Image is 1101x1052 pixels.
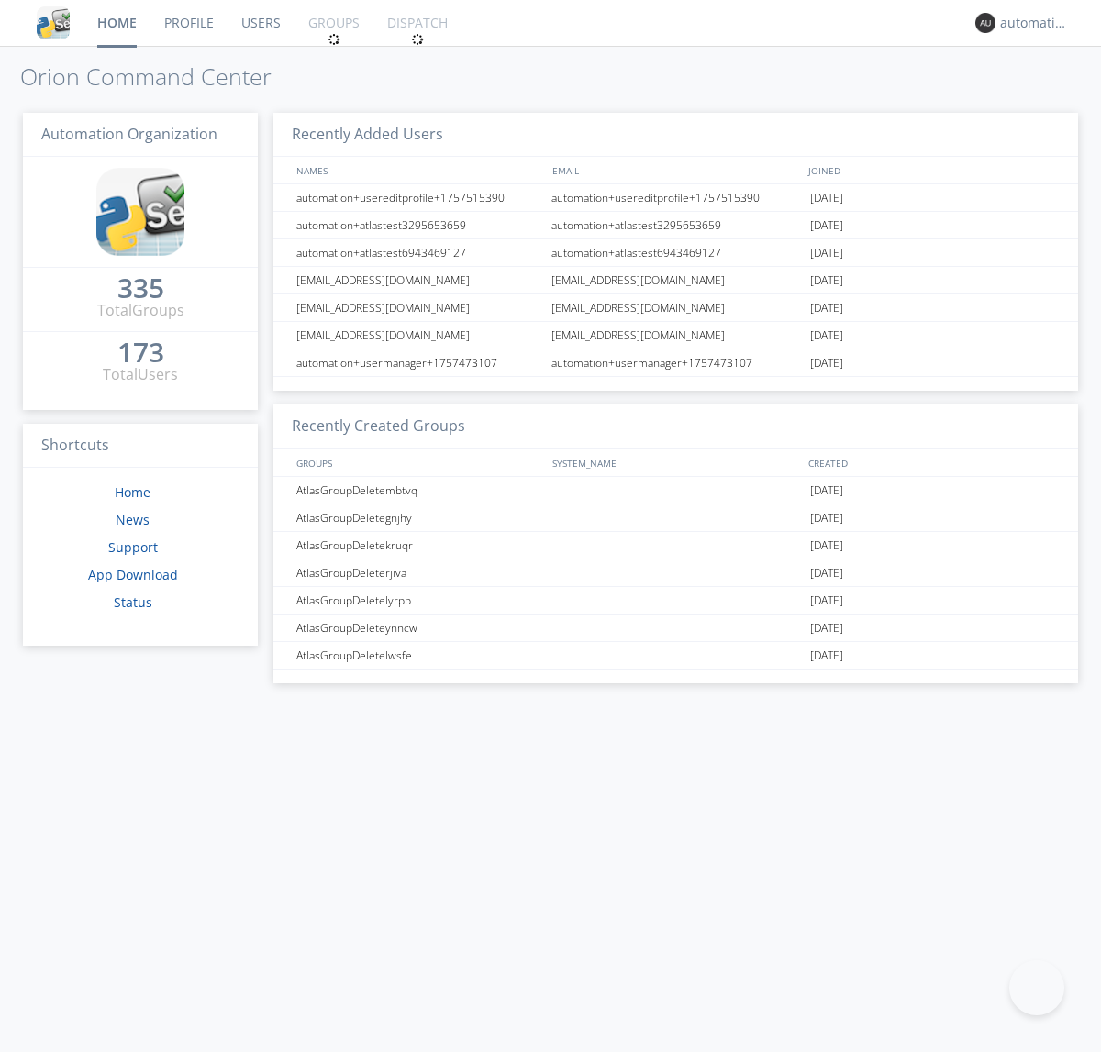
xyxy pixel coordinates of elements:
span: [DATE] [810,615,843,642]
span: [DATE] [810,349,843,377]
div: AtlasGroupDeletekruqr [292,532,546,559]
div: Total Users [103,364,178,385]
div: GROUPS [292,449,543,476]
div: automation+usermanager+1757473107 [292,349,546,376]
div: automation+atlastest6943469127 [547,239,806,266]
div: automation+usereditprofile+1757515390 [292,184,546,211]
span: Automation Organization [41,124,217,144]
div: 173 [117,343,164,361]
a: AtlasGroupDeletegnjhy[DATE] [273,504,1078,532]
div: automation+atlastest6943469127 [292,239,546,266]
div: [EMAIL_ADDRESS][DOMAIN_NAME] [292,294,546,321]
div: automation+atlastest3295653659 [292,212,546,238]
span: [DATE] [810,294,843,322]
div: [EMAIL_ADDRESS][DOMAIN_NAME] [292,322,546,349]
span: [DATE] [810,477,843,504]
a: AtlasGroupDeletelwsfe[DATE] [273,642,1078,670]
a: AtlasGroupDeletekruqr[DATE] [273,532,1078,559]
div: CREATED [804,449,1061,476]
div: AtlasGroupDeletelyrpp [292,587,546,614]
img: spin.svg [328,33,340,46]
img: cddb5a64eb264b2086981ab96f4c1ba7 [37,6,70,39]
div: automation+atlas0018 [1000,14,1069,32]
a: Status [114,593,152,611]
iframe: Toggle Customer Support [1009,960,1064,1015]
span: [DATE] [810,267,843,294]
img: spin.svg [411,33,424,46]
span: [DATE] [810,587,843,615]
div: AtlasGroupDeletelwsfe [292,642,546,669]
a: automation+usermanager+1757473107automation+usermanager+1757473107[DATE] [273,349,1078,377]
a: 335 [117,279,164,300]
a: AtlasGroupDeleterjiva[DATE] [273,559,1078,587]
div: AtlasGroupDeleteynncw [292,615,546,641]
div: [EMAIL_ADDRESS][DOMAIN_NAME] [547,322,806,349]
span: [DATE] [810,212,843,239]
a: [EMAIL_ADDRESS][DOMAIN_NAME][EMAIL_ADDRESS][DOMAIN_NAME][DATE] [273,322,1078,349]
div: JOINED [804,157,1061,183]
div: EMAIL [548,157,804,183]
a: News [116,511,150,528]
div: AtlasGroupDeleterjiva [292,559,546,586]
a: automation+atlastest6943469127automation+atlastest6943469127[DATE] [273,239,1078,267]
div: [EMAIL_ADDRESS][DOMAIN_NAME] [292,267,546,293]
h3: Recently Added Users [273,113,1078,158]
h3: Shortcuts [23,424,258,469]
a: App Download [88,566,178,583]
span: [DATE] [810,559,843,587]
span: [DATE] [810,642,843,670]
a: automation+usereditprofile+1757515390automation+usereditprofile+1757515390[DATE] [273,184,1078,212]
a: Home [115,483,150,501]
div: automation+atlastest3295653659 [547,212,806,238]
div: automation+usereditprofile+1757515390 [547,184,806,211]
div: 335 [117,279,164,297]
a: 173 [117,343,164,364]
div: [EMAIL_ADDRESS][DOMAIN_NAME] [547,294,806,321]
span: [DATE] [810,504,843,532]
a: AtlasGroupDeletelyrpp[DATE] [273,587,1078,615]
a: [EMAIL_ADDRESS][DOMAIN_NAME][EMAIL_ADDRESS][DOMAIN_NAME][DATE] [273,267,1078,294]
a: Support [108,538,158,556]
span: [DATE] [810,184,843,212]
img: cddb5a64eb264b2086981ab96f4c1ba7 [96,168,184,256]
img: 373638.png [975,13,995,33]
a: AtlasGroupDeletembtvq[DATE] [273,477,1078,504]
div: NAMES [292,157,543,183]
a: [EMAIL_ADDRESS][DOMAIN_NAME][EMAIL_ADDRESS][DOMAIN_NAME][DATE] [273,294,1078,322]
span: [DATE] [810,239,843,267]
div: AtlasGroupDeletembtvq [292,477,546,504]
h3: Recently Created Groups [273,404,1078,449]
a: automation+atlastest3295653659automation+atlastest3295653659[DATE] [273,212,1078,239]
div: automation+usermanager+1757473107 [547,349,806,376]
div: Total Groups [97,300,184,321]
span: [DATE] [810,322,843,349]
div: SYSTEM_NAME [548,449,804,476]
a: AtlasGroupDeleteynncw[DATE] [273,615,1078,642]
div: AtlasGroupDeletegnjhy [292,504,546,531]
span: [DATE] [810,532,843,559]
div: [EMAIL_ADDRESS][DOMAIN_NAME] [547,267,806,293]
